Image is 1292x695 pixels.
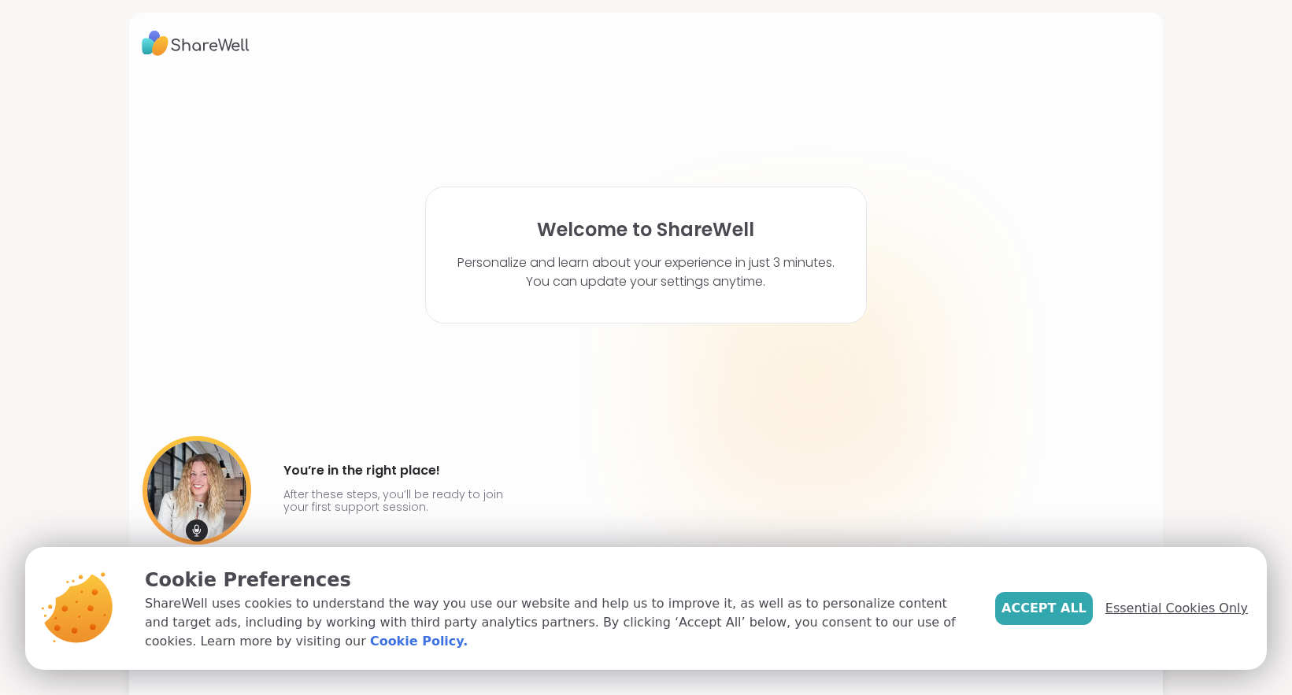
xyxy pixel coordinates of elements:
[143,436,251,545] img: User image
[145,566,970,594] p: Cookie Preferences
[537,219,754,241] h1: Welcome to ShareWell
[142,25,250,61] img: ShareWell Logo
[1001,599,1087,618] span: Accept All
[283,458,510,483] h4: You’re in the right place!
[145,594,970,651] p: ShareWell uses cookies to understand the way you use our website and help us to improve it, as we...
[995,592,1093,625] button: Accept All
[283,488,510,513] p: After these steps, you’ll be ready to join your first support session.
[1105,599,1248,618] span: Essential Cookies Only
[370,632,468,651] a: Cookie Policy.
[457,253,835,291] p: Personalize and learn about your experience in just 3 minutes. You can update your settings anytime.
[186,519,208,542] img: mic icon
